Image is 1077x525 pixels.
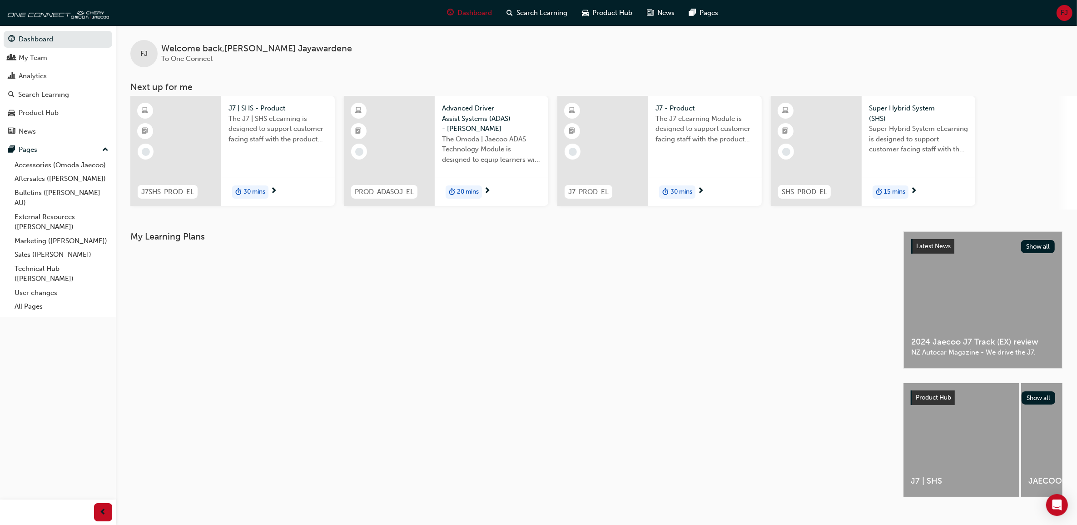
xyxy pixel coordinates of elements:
[4,86,112,103] a: Search Learning
[8,109,15,117] span: car-icon
[682,4,726,22] a: pages-iconPages
[869,124,968,155] span: Super Hybrid System eLearning is designed to support customer facing staff with the understanding...
[690,7,696,19] span: pages-icon
[11,172,112,186] a: Aftersales ([PERSON_NAME])
[102,144,109,156] span: up-icon
[140,49,148,59] span: FJ
[442,103,541,134] span: Advanced Driver Assist Systems (ADAS) - [PERSON_NAME]
[782,187,827,197] span: SHS-PROD-EL
[655,103,754,114] span: J7 - Product
[911,476,1012,486] span: J7 | SHS
[911,390,1055,405] a: Product HubShow all
[1057,5,1072,21] button: FJ
[8,72,15,80] span: chart-icon
[911,347,1055,358] span: NZ Autocar Magazine - We drive the J7.
[697,187,704,195] span: next-icon
[142,148,150,156] span: learningRecordVerb_NONE-icon
[575,4,640,22] a: car-iconProduct Hub
[11,262,112,286] a: Technical Hub ([PERSON_NAME])
[782,148,790,156] span: learningRecordVerb_NONE-icon
[911,239,1055,254] a: Latest NewsShow all
[161,55,213,63] span: To One Connect
[4,141,112,158] button: Pages
[235,186,242,198] span: duration-icon
[876,186,882,198] span: duration-icon
[568,187,609,197] span: J7-PROD-EL
[640,4,682,22] a: news-iconNews
[19,53,47,63] div: My Team
[457,187,479,197] span: 20 mins
[569,125,576,137] span: booktick-icon
[11,234,112,248] a: Marketing ([PERSON_NAME])
[771,96,975,206] a: SHS-PROD-ELSuper Hybrid System (SHS)Super Hybrid System eLearning is designed to support customer...
[655,114,754,145] span: The J7 eLearning Module is designed to support customer facing staff with the product and sales i...
[916,394,951,401] span: Product Hub
[8,128,15,136] span: news-icon
[910,187,917,195] span: next-icon
[449,186,455,198] span: duration-icon
[19,71,47,81] div: Analytics
[507,7,513,19] span: search-icon
[569,148,577,156] span: learningRecordVerb_NONE-icon
[4,105,112,121] a: Product Hub
[130,231,889,242] h3: My Learning Plans
[344,96,548,206] a: PROD-ADASOJ-ELAdvanced Driver Assist Systems (ADAS) - [PERSON_NAME]The Omoda | Jaecoo ADAS Techno...
[270,187,277,195] span: next-icon
[658,8,675,18] span: News
[8,35,15,44] span: guage-icon
[228,114,328,145] span: The J7 | SHS eLearning is designed to support customer facing staff with the product and sales in...
[442,134,541,165] span: The Omoda | Jaecoo ADAS Technology Module is designed to equip learners with essential knowledge ...
[783,105,789,117] span: learningResourceType_ELEARNING-icon
[458,8,492,18] span: Dashboard
[142,105,149,117] span: learningResourceType_ELEARNING-icon
[911,337,1055,347] span: 2024 Jaecoo J7 Track (EX) review
[593,8,633,18] span: Product Hub
[11,186,112,210] a: Bulletins ([PERSON_NAME] - AU)
[355,148,363,156] span: learningRecordVerb_NONE-icon
[141,187,194,197] span: J7SHS-PROD-EL
[869,103,968,124] span: Super Hybrid System (SHS)
[1021,240,1055,253] button: Show all
[19,145,37,155] div: Pages
[356,105,362,117] span: learningResourceType_ELEARNING-icon
[447,7,454,19] span: guage-icon
[11,248,112,262] a: Sales ([PERSON_NAME])
[569,105,576,117] span: learningResourceType_ELEARNING-icon
[142,125,149,137] span: booktick-icon
[4,31,112,48] a: Dashboard
[243,187,265,197] span: 30 mins
[662,186,669,198] span: duration-icon
[116,82,1077,92] h3: Next up for me
[11,158,112,172] a: Accessories (Omoda Jaecoo)
[8,146,15,154] span: pages-icon
[228,103,328,114] span: J7 | SHS - Product
[4,123,112,140] a: News
[19,126,36,137] div: News
[582,7,589,19] span: car-icon
[783,125,789,137] span: booktick-icon
[8,91,15,99] span: search-icon
[517,8,568,18] span: Search Learning
[903,383,1019,497] a: J7 | SHS
[1046,494,1068,516] div: Open Intercom Messenger
[884,187,905,197] span: 15 mins
[1061,8,1068,18] span: FJ
[161,44,352,54] span: Welcome back , [PERSON_NAME] Jayawardene
[903,231,1062,369] a: Latest NewsShow all2024 Jaecoo J7 Track (EX) reviewNZ Autocar Magazine - We drive the J7.
[4,68,112,85] a: Analytics
[8,54,15,62] span: people-icon
[355,187,414,197] span: PROD-ADASOJ-EL
[557,96,762,206] a: J7-PROD-ELJ7 - ProductThe J7 eLearning Module is designed to support customer facing staff with t...
[11,300,112,314] a: All Pages
[440,4,500,22] a: guage-iconDashboard
[700,8,719,18] span: Pages
[4,29,112,141] button: DashboardMy TeamAnalyticsSearch LearningProduct HubNews
[1022,391,1056,405] button: Show all
[4,50,112,66] a: My Team
[500,4,575,22] a: search-iconSearch Learning
[916,242,951,250] span: Latest News
[356,125,362,137] span: booktick-icon
[5,4,109,22] img: oneconnect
